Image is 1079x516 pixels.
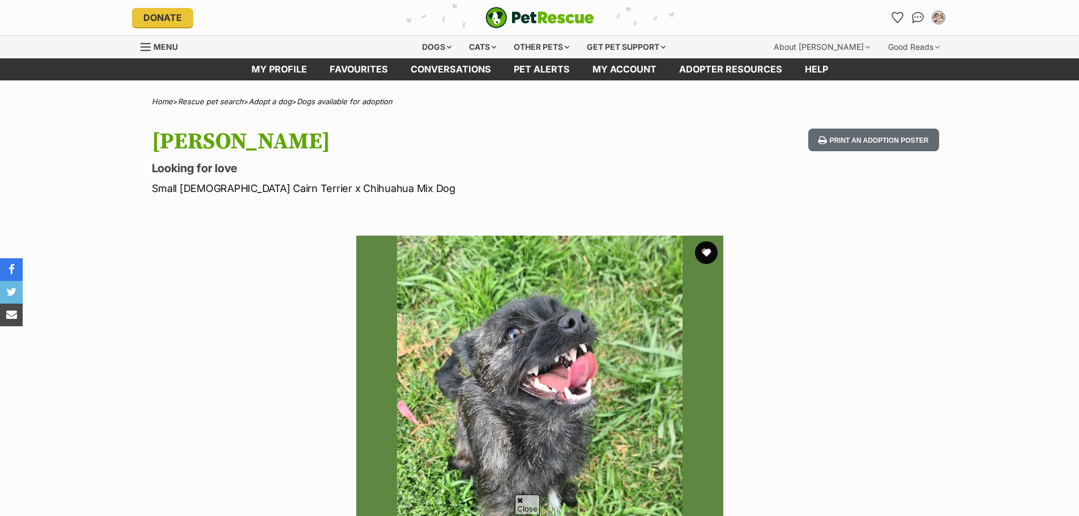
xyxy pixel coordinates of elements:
[318,58,399,80] a: Favourites
[581,58,668,80] a: My account
[461,36,504,58] div: Cats
[152,160,631,176] p: Looking for love
[912,12,924,23] img: chat-41dd97257d64d25036548639549fe6c8038ab92f7586957e7f3b1b290dea8141.svg
[414,36,459,58] div: Dogs
[668,58,794,80] a: Adopter resources
[695,241,718,264] button: favourite
[880,36,948,58] div: Good Reads
[766,36,878,58] div: About [PERSON_NAME]
[485,7,594,28] a: PetRescue
[808,129,939,152] button: Print an adoption poster
[178,97,244,106] a: Rescue pet search
[933,12,944,23] img: Alice Reid profile pic
[485,7,594,28] img: logo-e224e6f780fb5917bec1dbf3a21bbac754714ae5b6737aabdf751b685950b380.svg
[889,8,907,27] a: Favourites
[889,8,948,27] ul: Account quick links
[240,58,318,80] a: My profile
[152,97,173,106] a: Home
[506,36,577,58] div: Other pets
[929,8,948,27] button: My account
[152,181,631,196] p: Small [DEMOGRAPHIC_DATA] Cairn Terrier x Chihuahua Mix Dog
[153,42,178,52] span: Menu
[249,97,292,106] a: Adopt a dog
[297,97,393,106] a: Dogs available for adoption
[909,8,927,27] a: Conversations
[132,8,193,27] a: Donate
[579,36,673,58] div: Get pet support
[502,58,581,80] a: Pet alerts
[399,58,502,80] a: conversations
[123,97,956,106] div: > > >
[152,129,631,155] h1: [PERSON_NAME]
[515,494,540,514] span: Close
[140,36,186,56] a: Menu
[794,58,839,80] a: Help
